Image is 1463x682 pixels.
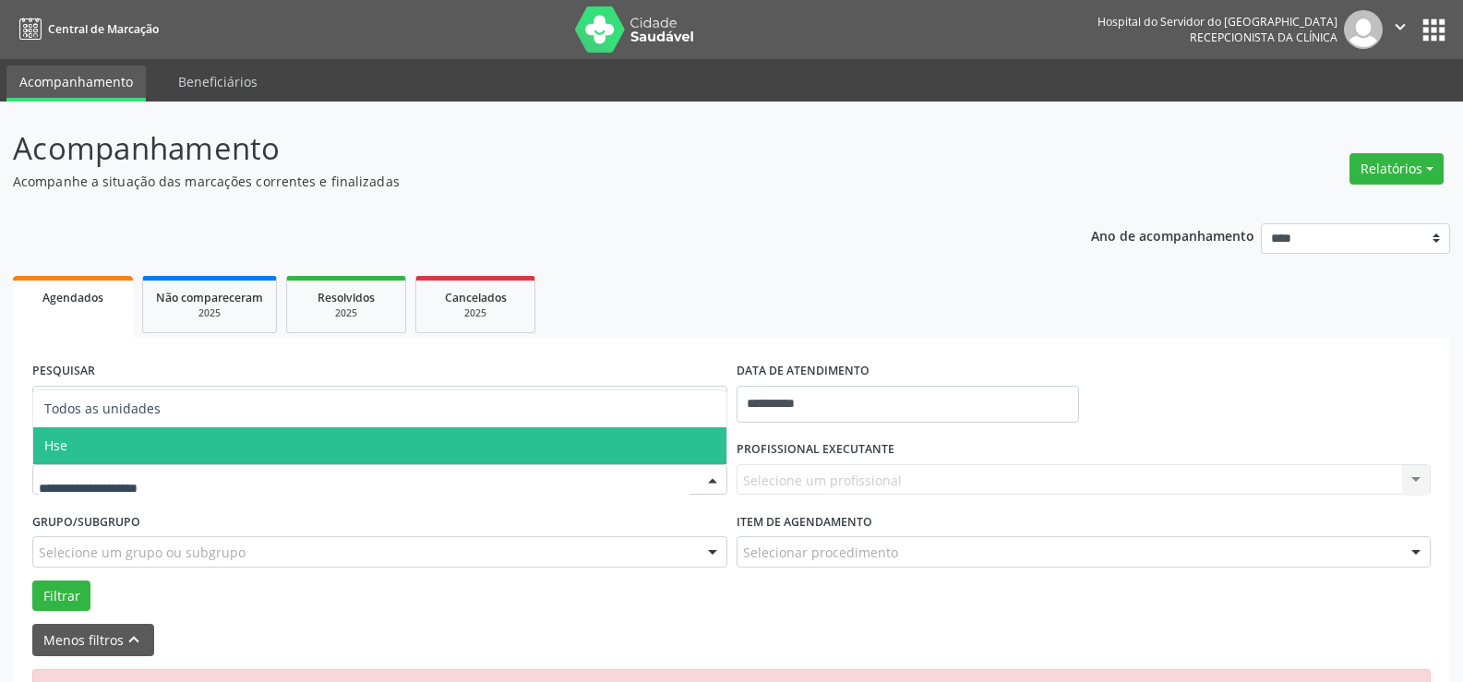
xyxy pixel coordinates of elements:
[32,624,154,656] button: Menos filtroskeyboard_arrow_up
[1091,223,1254,246] p: Ano de acompanhamento
[1190,30,1337,45] span: Recepcionista da clínica
[429,306,522,320] div: 2025
[1383,10,1418,49] button: 
[32,357,95,386] label: PESQUISAR
[737,436,894,464] label: PROFISSIONAL EXECUTANTE
[48,21,159,37] span: Central de Marcação
[1418,14,1450,46] button: apps
[13,172,1019,191] p: Acompanhe a situação das marcações correntes e finalizadas
[42,290,103,305] span: Agendados
[1349,153,1444,185] button: Relatórios
[32,508,140,536] label: Grupo/Subgrupo
[743,543,898,562] span: Selecionar procedimento
[1344,10,1383,49] img: img
[318,290,375,305] span: Resolvidos
[44,437,67,454] span: Hse
[165,66,270,98] a: Beneficiários
[44,400,161,417] span: Todos as unidades
[737,357,869,386] label: DATA DE ATENDIMENTO
[1390,17,1410,37] i: 
[300,306,392,320] div: 2025
[737,508,872,536] label: Item de agendamento
[445,290,507,305] span: Cancelados
[13,14,159,44] a: Central de Marcação
[39,543,246,562] span: Selecione um grupo ou subgrupo
[6,66,146,102] a: Acompanhamento
[13,126,1019,172] p: Acompanhamento
[156,306,263,320] div: 2025
[124,629,144,650] i: keyboard_arrow_up
[1097,14,1337,30] div: Hospital do Servidor do [GEOGRAPHIC_DATA]
[32,580,90,612] button: Filtrar
[156,290,263,305] span: Não compareceram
